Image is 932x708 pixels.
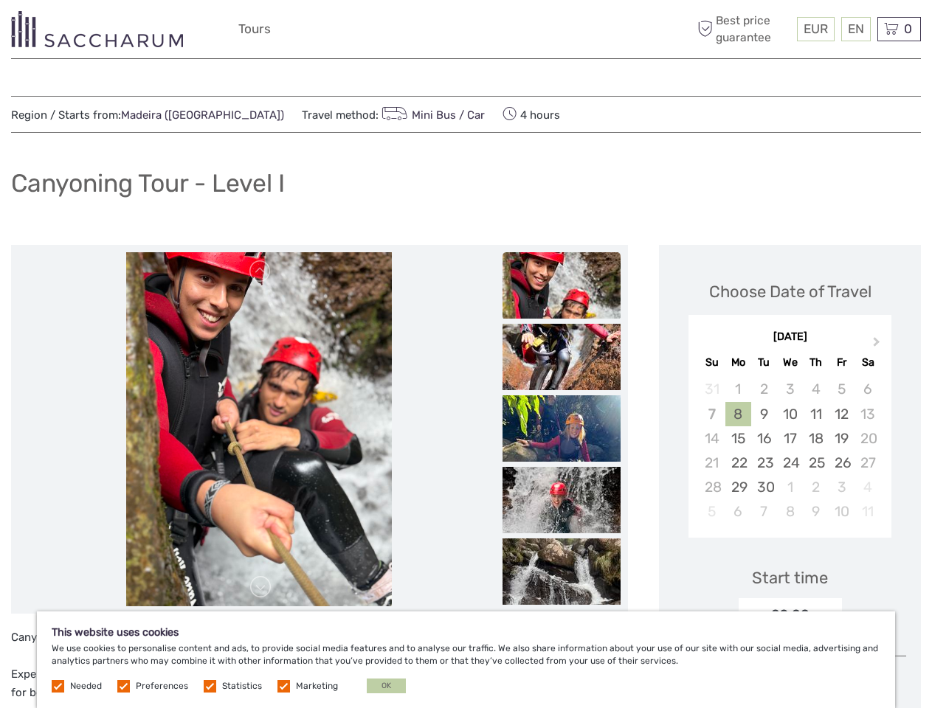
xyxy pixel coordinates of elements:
[803,426,829,451] div: Choose Thursday, September 18th, 2025
[777,426,803,451] div: Choose Wednesday, September 17th, 2025
[777,377,803,401] div: Not available Wednesday, September 3rd, 2025
[777,475,803,499] div: Choose Wednesday, October 1st, 2025
[503,104,560,125] span: 4 hours
[866,333,890,357] button: Next Month
[803,402,829,426] div: Choose Thursday, September 11th, 2025
[367,678,406,693] button: OK
[803,475,829,499] div: Choose Thursday, October 2nd, 2025
[709,280,871,303] div: Choose Date of Travel
[222,680,262,693] label: Statistics
[751,426,777,451] div: Choose Tuesday, September 16th, 2025
[21,26,167,38] p: We're away right now. Please check back later!
[699,426,725,451] div: Not available Sunday, September 14th, 2025
[725,402,751,426] div: Choose Monday, September 8th, 2025
[777,402,803,426] div: Choose Wednesday, September 10th, 2025
[855,426,880,451] div: Not available Saturday, September 20th, 2025
[699,451,725,475] div: Not available Sunday, September 21st, 2025
[699,499,725,524] div: Not available Sunday, October 5th, 2025
[699,475,725,499] div: Not available Sunday, September 28th, 2025
[238,18,271,40] a: Tours
[503,252,621,319] img: b7dd7dfe59a94e6d8636d98687358e2e_slider_thumbnail.jpeg
[11,631,137,644] span: Canyoning Tour - Level I
[699,353,725,372] div: Su
[11,11,183,47] img: 3281-7c2c6769-d4eb-44b0-bed6-48b5ed3f104e_logo_small.png
[751,475,777,499] div: Choose Tuesday, September 30th, 2025
[11,168,285,198] h1: Canyoning Tour - Level I
[855,377,880,401] div: Not available Saturday, September 6th, 2025
[841,17,871,41] div: EN
[699,402,725,426] div: Not available Sunday, September 7th, 2025
[751,402,777,426] div: Choose Tuesday, September 9th, 2025
[829,499,855,524] div: Choose Friday, October 10th, 2025
[503,538,621,605] img: e28dee11cf5c445c9469162baf4a9991_slider_thumbnail.jpeg
[725,377,751,401] div: Not available Monday, September 1st, 2025
[751,377,777,401] div: Not available Tuesday, September 2nd, 2025
[777,451,803,475] div: Choose Wednesday, September 24th, 2025
[804,21,828,36] span: EUR
[829,475,855,499] div: Choose Friday, October 3rd, 2025
[302,104,485,125] span: Travel method:
[725,499,751,524] div: Choose Monday, October 6th, 2025
[136,680,188,693] label: Preferences
[803,377,829,401] div: Not available Thursday, September 4th, 2025
[829,402,855,426] div: Choose Friday, September 12th, 2025
[121,108,284,122] a: Madeira ([GEOGRAPHIC_DATA])
[725,426,751,451] div: Choose Monday, September 15th, 2025
[503,467,621,533] img: c40b9f02800c41abbb88cba7f229803b_slider_thumbnail.jpeg
[379,108,485,122] a: Mini Bus / Car
[855,402,880,426] div: Not available Saturday, September 13th, 2025
[751,451,777,475] div: Choose Tuesday, September 23rd, 2025
[855,475,880,499] div: Not available Saturday, October 4th, 2025
[777,353,803,372] div: We
[170,23,187,41] button: Open LiveChat chat widget
[739,598,842,632] div: 09:00
[855,353,880,372] div: Sa
[829,426,855,451] div: Choose Friday, September 19th, 2025
[725,451,751,475] div: Choose Monday, September 22nd, 2025
[37,611,895,708] div: We use cookies to personalise content and ads, to provide social media features and to analyse ou...
[503,395,621,462] img: 2820b30b11534ac2a0ce08895f62e43b_slider_thumbnail.jpeg
[503,324,621,390] img: ba0fa39da9934cf18049d78b935367c5_slider_thumbnail.jpeg
[829,377,855,401] div: Not available Friday, September 5th, 2025
[126,252,392,606] img: b7dd7dfe59a94e6d8636d98687358e2e_main_slider.jpeg
[855,499,880,524] div: Not available Saturday, October 11th, 2025
[829,353,855,372] div: Fr
[803,499,829,524] div: Choose Thursday, October 9th, 2025
[855,451,880,475] div: Not available Saturday, September 27th, 2025
[751,499,777,524] div: Choose Tuesday, October 7th, 2025
[70,680,102,693] label: Needed
[52,626,880,639] h5: This website uses cookies
[829,451,855,475] div: Choose Friday, September 26th, 2025
[694,13,793,45] span: Best price guarantee
[803,353,829,372] div: Th
[725,475,751,499] div: Choose Monday, September 29th, 2025
[11,108,284,123] span: Region / Starts from:
[693,377,886,524] div: month 2025-09
[751,353,777,372] div: Tu
[725,353,751,372] div: Mo
[699,377,725,401] div: Not available Sunday, August 31st, 2025
[688,330,891,345] div: [DATE]
[777,499,803,524] div: Choose Wednesday, October 8th, 2025
[296,680,338,693] label: Marketing
[752,566,828,589] div: Start time
[902,21,914,36] span: 0
[803,451,829,475] div: Choose Thursday, September 25th, 2025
